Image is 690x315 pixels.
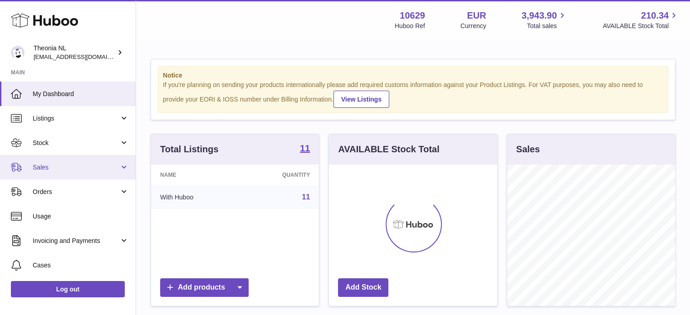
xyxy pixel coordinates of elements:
div: Currency [460,22,486,30]
strong: EUR [467,10,486,22]
span: Orders [33,188,119,196]
span: Invoicing and Payments [33,237,119,245]
div: If you're planning on sending your products internationally please add required customs informati... [163,81,663,108]
a: Log out [11,281,125,297]
span: Cases [33,261,129,270]
h3: Sales [516,143,540,155]
span: Stock [33,139,119,147]
span: AVAILABLE Stock Total [602,22,679,30]
h3: Total Listings [160,143,219,155]
div: Huboo Ref [395,22,425,30]
a: View Listings [333,91,389,108]
span: [EMAIL_ADDRESS][DOMAIN_NAME] [34,53,133,60]
th: Quantity [240,165,319,185]
span: Total sales [527,22,567,30]
div: Theonia NL [34,44,115,61]
a: 210.34 AVAILABLE Stock Total [602,10,679,30]
th: Name [151,165,240,185]
td: With Huboo [151,185,240,209]
a: 3,943.90 Total sales [522,10,568,30]
h3: AVAILABLE Stock Total [338,143,439,155]
strong: Notice [163,71,663,80]
a: 11 [302,193,310,201]
span: Listings [33,114,119,123]
img: info@wholesomegoods.eu [11,46,24,59]
span: 210.34 [641,10,669,22]
span: My Dashboard [33,90,129,98]
span: Sales [33,163,119,172]
a: Add Stock [338,278,388,297]
a: Add products [160,278,249,297]
span: Usage [33,212,129,221]
strong: 11 [300,144,310,153]
span: 3,943.90 [522,10,557,22]
strong: 10629 [400,10,425,22]
a: 11 [300,144,310,155]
